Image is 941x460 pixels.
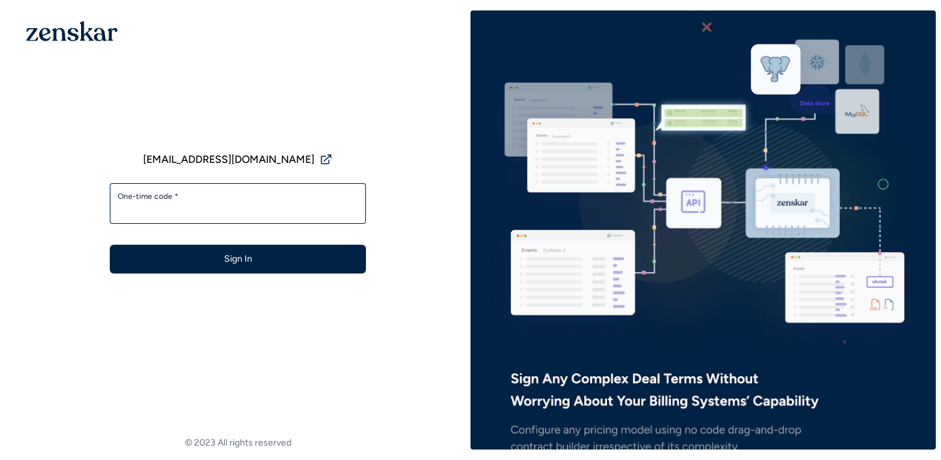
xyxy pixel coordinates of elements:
[143,152,314,168] span: [EMAIL_ADDRESS][DOMAIN_NAME]
[5,436,470,450] footer: © 2023 All rights reserved
[118,191,358,202] label: One-time code *
[26,21,118,41] img: 1OGAJ2xQqyY4LXKgY66KYq0eOWRCkrZdAb3gUhuVAqdWPZE9SRJmCz+oDMSn4zDLXe31Ii730ItAGKgCKgCCgCikA4Av8PJUP...
[110,245,366,274] button: Sign In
